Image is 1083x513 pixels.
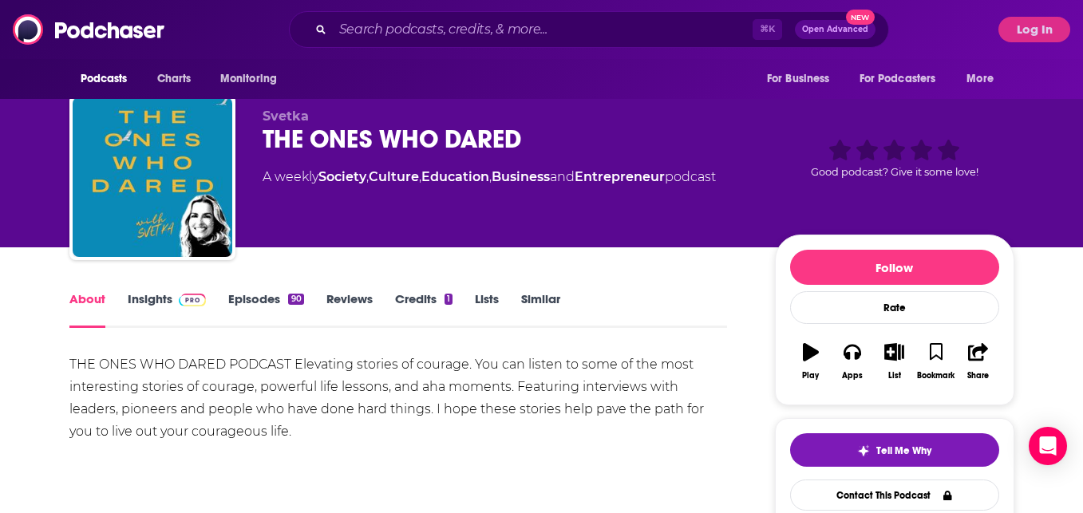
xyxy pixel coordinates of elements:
input: Search podcasts, credits, & more... [333,17,753,42]
a: InsightsPodchaser Pro [128,291,207,328]
span: , [419,169,421,184]
a: Reviews [326,291,373,328]
a: Business [492,169,550,184]
div: A weekly podcast [263,168,716,187]
button: open menu [955,64,1014,94]
span: , [489,169,492,184]
a: Charts [147,64,201,94]
span: Open Advanced [802,26,868,34]
span: Charts [157,68,192,90]
button: open menu [849,64,959,94]
button: List [873,333,915,390]
span: Tell Me Why [876,444,931,457]
img: tell me why sparkle [857,444,870,457]
button: open menu [209,64,298,94]
div: 1 [445,294,453,305]
div: 90 [288,294,303,305]
span: More [966,68,994,90]
a: Similar [521,291,560,328]
div: Good podcast? Give it some love! [775,109,1014,207]
span: Good podcast? Give it some love! [811,166,978,178]
button: Follow [790,250,999,285]
a: Lists [475,291,499,328]
div: Rate [790,291,999,324]
a: Society [318,169,366,184]
span: For Business [767,68,830,90]
div: Search podcasts, credits, & more... [289,11,889,48]
button: Open AdvancedNew [795,20,875,39]
a: Culture [369,169,419,184]
span: , [366,169,369,184]
span: Monitoring [220,68,277,90]
span: and [550,169,575,184]
span: Svetka [263,109,309,124]
button: Share [957,333,998,390]
a: About [69,291,105,328]
a: Contact This Podcast [790,479,999,511]
button: Apps [832,333,873,390]
span: New [846,10,875,25]
img: Podchaser Pro [179,294,207,306]
button: open menu [69,64,148,94]
img: THE ONES WHO DARED [73,97,232,257]
button: Log In [998,17,1070,42]
span: ⌘ K [753,19,782,40]
div: Play [802,371,819,381]
a: Entrepreneur [575,169,665,184]
img: Podchaser - Follow, Share and Rate Podcasts [13,14,166,45]
a: Credits1 [395,291,453,328]
div: Bookmark [917,371,955,381]
a: Episodes90 [228,291,303,328]
div: THE ONES WHO DARED PODCAST Elevating stories of courage. You can listen to some of the most inter... [69,353,728,443]
span: For Podcasters [860,68,936,90]
button: tell me why sparkleTell Me Why [790,433,999,467]
div: Share [967,371,989,381]
button: Play [790,333,832,390]
div: Open Intercom Messenger [1029,427,1067,465]
button: open menu [756,64,850,94]
div: List [888,371,901,381]
a: Education [421,169,489,184]
button: Bookmark [915,333,957,390]
span: Podcasts [81,68,128,90]
div: Apps [842,371,863,381]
